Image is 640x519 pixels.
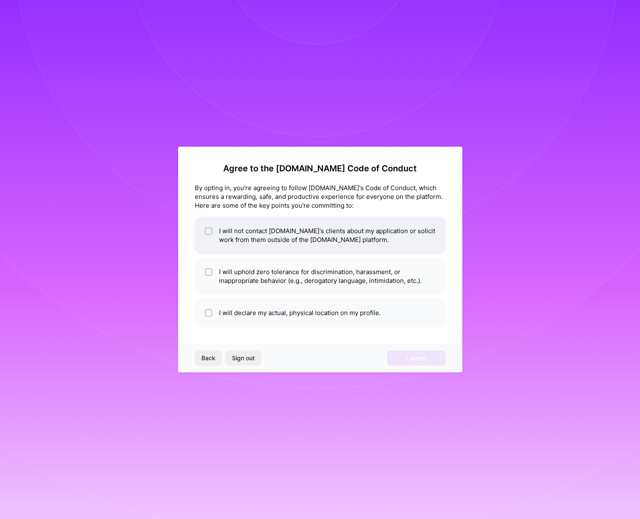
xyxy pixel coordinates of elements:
[195,163,446,173] h2: Agree to the [DOMAIN_NAME] Code of Conduct
[195,351,222,366] button: Back
[201,354,215,362] span: Back
[195,298,446,327] li: I will declare my actual, physical location on my profile.
[195,183,446,210] div: By opting in, you're agreeing to follow [DOMAIN_NAME]'s Code of Conduct, which ensures a rewardin...
[195,257,446,295] li: I will uphold zero tolerance for discrimination, harassment, or inappropriate behavior (e.g., der...
[232,354,255,362] span: Sign out
[225,351,261,366] button: Sign out
[195,216,446,254] li: I will not contact [DOMAIN_NAME]'s clients about my application or solicit work from them outside...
